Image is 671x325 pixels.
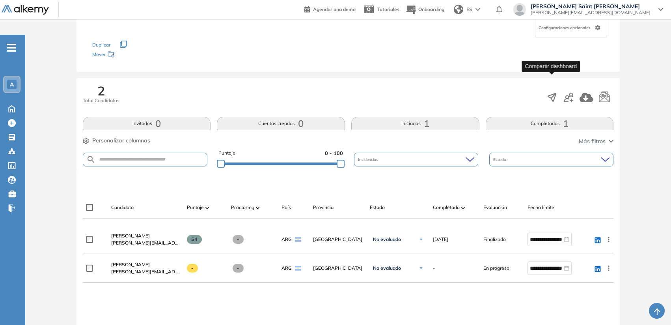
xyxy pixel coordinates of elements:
[529,233,671,325] iframe: Chat Widget
[531,9,650,16] span: [PERSON_NAME][EMAIL_ADDRESS][DOMAIN_NAME]
[187,235,202,244] span: 54
[531,3,650,9] span: [PERSON_NAME] Saint [PERSON_NAME]
[313,204,334,211] span: Provincia
[92,136,150,145] span: Personalizar columnas
[217,117,345,130] button: Cuentas creadas0
[529,233,671,325] div: Widget de chat
[313,6,356,12] span: Agendar una demo
[111,261,181,268] a: [PERSON_NAME]
[233,264,244,273] span: -
[354,153,478,166] div: Incidencias
[461,207,465,209] img: [missing "en.ARROW_ALT" translation]
[83,136,150,145] button: Personalizar columnas
[579,137,606,146] span: Más filtros
[92,42,110,48] span: Duplicar
[370,204,385,211] span: Estado
[483,265,509,272] span: En progreso
[313,265,363,272] span: [GEOGRAPHIC_DATA]
[486,117,614,130] button: Completadas1
[2,5,49,15] img: Logo
[10,81,14,88] span: A
[358,157,380,162] span: Incidencias
[433,265,435,272] span: -
[86,155,96,164] img: SEARCH_ALT
[7,47,16,49] i: -
[83,117,211,130] button: Invitados0
[419,266,423,271] img: Ícono de flecha
[313,236,363,243] span: [GEOGRAPHIC_DATA]
[83,97,119,104] span: Total Candidatos
[111,261,150,267] span: [PERSON_NAME]
[281,204,291,211] span: País
[111,268,181,275] span: [PERSON_NAME][EMAIL_ADDRESS][PERSON_NAME][DOMAIN_NAME]
[205,207,209,209] img: [missing "en.ARROW_ALT" translation]
[256,207,260,209] img: [missing "en.ARROW_ALT" translation]
[351,117,479,130] button: Iniciadas1
[295,237,301,242] img: ARG
[535,18,607,37] div: Configuraciones opcionales
[281,265,292,272] span: ARG
[187,264,198,273] span: -
[418,6,444,12] span: Onboarding
[493,157,508,162] span: Estado
[483,236,506,243] span: Finalizado
[377,6,399,12] span: Tutoriales
[475,8,480,11] img: arrow
[489,153,613,166] div: Estado
[111,233,150,239] span: [PERSON_NAME]
[97,84,105,97] span: 2
[527,204,554,211] span: Fecha límite
[304,4,356,13] a: Agendar una demo
[419,237,423,242] img: Ícono de flecha
[231,204,254,211] span: Proctoring
[433,236,448,243] span: [DATE]
[111,239,181,247] span: [PERSON_NAME][EMAIL_ADDRESS][DOMAIN_NAME]
[539,25,592,31] span: Configuraciones opcionales
[406,1,444,18] button: Onboarding
[579,137,613,146] button: Más filtros
[466,6,472,13] span: ES
[483,204,507,211] span: Evaluación
[92,48,171,62] div: Mover
[522,61,580,72] div: Compartir dashboard
[281,236,292,243] span: ARG
[187,204,204,211] span: Puntaje
[433,204,460,211] span: Completado
[373,265,401,271] span: No evaluado
[295,266,301,271] img: ARG
[233,235,244,244] span: -
[454,5,463,14] img: world
[218,149,235,157] span: Puntaje
[111,232,181,239] a: [PERSON_NAME]
[373,236,401,243] span: No evaluado
[111,204,134,211] span: Candidato
[325,149,343,157] span: 0 - 100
